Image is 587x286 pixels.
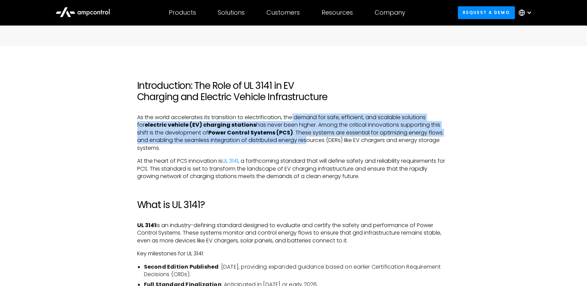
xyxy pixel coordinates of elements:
[322,9,353,16] div: Resources
[169,9,196,16] div: Products
[266,9,300,16] div: Customers
[144,263,219,271] strong: Second Edition Published
[375,9,405,16] div: Company
[144,263,450,279] li: : [DATE], providing expanded guidance based on earlier Certification Requirement Decisions (CRDs).
[137,80,450,103] h2: Introduction: The Role of UL 3141 in EV Charging and Electric Vehicle Infrastructure
[137,157,450,180] p: At the heart of PCS innovation is , a forthcoming standard that will define safety and reliabilit...
[218,9,245,16] div: Solutions
[137,114,450,152] p: As the world accelerates its transition to electrification, the demand for safe, efficient, and s...
[137,222,450,244] p: is an industry-defining standard designed to evaluate and certify the safety and performance of P...
[208,129,293,137] strong: Power Control Systems (PCS)
[458,6,515,19] a: Request a demo
[137,221,156,229] strong: UL 3141
[137,199,450,211] h2: What is UL 3141?
[137,250,450,257] p: Key milestones for UL 3141:
[222,157,238,165] a: UL 3141
[145,121,256,129] strong: electric vehicle (EV) charging stations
